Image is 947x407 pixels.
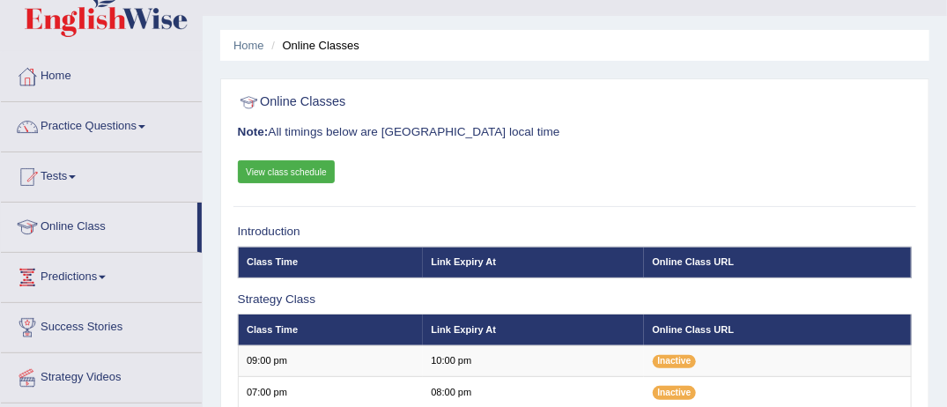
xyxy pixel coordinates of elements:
h3: All timings below are [GEOGRAPHIC_DATA] local time [238,126,913,139]
b: Note: [238,125,269,138]
a: Success Stories [1,303,202,347]
th: Link Expiry At [423,314,644,345]
th: Online Class URL [644,314,912,345]
h2: Online Classes [238,92,656,115]
a: Predictions [1,253,202,297]
a: Practice Questions [1,102,202,146]
h3: Introduction [238,226,913,239]
h3: Strategy Class [238,293,913,307]
span: Inactive [653,386,697,399]
th: Class Time [238,247,423,277]
a: View class schedule [238,160,336,183]
li: Online Classes [267,37,359,54]
th: Link Expiry At [423,247,644,277]
a: Tests [1,152,202,196]
th: Online Class URL [644,247,912,277]
td: 09:00 pm [238,345,423,376]
a: Online Class [1,203,197,247]
span: Inactive [653,355,697,368]
a: Home [1,52,202,96]
a: Home [233,39,264,52]
th: Class Time [238,314,423,345]
a: Strategy Videos [1,353,202,397]
td: 10:00 pm [423,345,644,376]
